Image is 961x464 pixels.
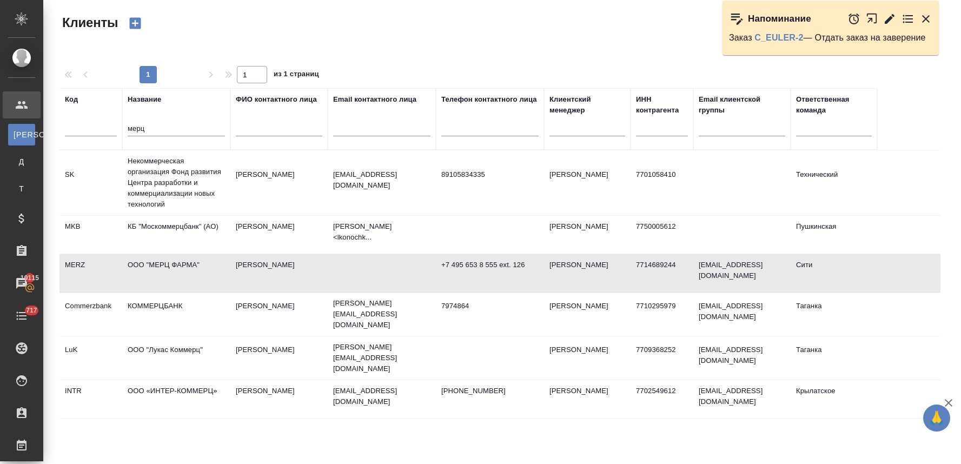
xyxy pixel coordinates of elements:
p: Заказ — Отдать заказ на заверение [729,32,932,43]
span: 717 [19,305,44,316]
td: [EMAIL_ADDRESS][DOMAIN_NAME] [693,254,791,292]
span: из 1 страниц [274,68,319,83]
td: Технический [791,164,877,202]
span: Т [14,183,30,194]
div: ФИО контактного лица [236,94,317,105]
td: [PERSON_NAME] [544,339,631,377]
a: [PERSON_NAME] [8,124,35,145]
button: Закрыть [919,12,932,25]
td: ООО «ИНТЕР-КОММЕРЦ» [122,380,230,418]
button: Редактировать [883,12,896,25]
p: [PERSON_NAME][EMAIL_ADDRESS][DOMAIN_NAME] [333,298,430,330]
td: [PERSON_NAME] [544,216,631,254]
td: ООО "Лукас Коммерц" [122,339,230,377]
td: Некоммерческая организация Фонд развития Центра разработки и коммерциализации новых технологий [122,150,230,215]
p: [PHONE_NUMBER] [441,386,539,396]
a: 717 [3,302,41,329]
p: [EMAIL_ADDRESS][DOMAIN_NAME] [333,386,430,407]
td: MERZ [59,254,122,292]
td: [PERSON_NAME] [230,216,328,254]
td: 7714689244 [631,254,693,292]
td: [EMAIL_ADDRESS][DOMAIN_NAME] [693,339,791,377]
button: 🙏 [923,405,950,432]
p: [PERSON_NAME] <lkonochk... [333,221,430,243]
p: [EMAIL_ADDRESS][DOMAIN_NAME] [333,169,430,191]
a: Д [8,151,35,173]
p: 7974864 [441,301,539,311]
td: [PERSON_NAME] [544,380,631,418]
td: [PERSON_NAME] [544,164,631,202]
p: [PERSON_NAME][EMAIL_ADDRESS][DOMAIN_NAME] [333,342,430,374]
a: C_EULER-2 [754,33,803,42]
div: Название [128,94,161,105]
td: Сити [791,254,877,292]
button: Создать [122,14,148,32]
a: Т [8,178,35,200]
div: Email контактного лица [333,94,416,105]
td: Крылатское [791,380,877,418]
td: [PERSON_NAME] [544,254,631,292]
div: ИНН контрагента [636,94,688,116]
div: Код [65,94,78,105]
p: 89105834335 [441,169,539,180]
div: Ответственная команда [796,94,872,116]
td: INTR [59,380,122,418]
p: +7 495 653 8 555 ext. 126 [441,260,539,270]
td: [PERSON_NAME] [230,380,328,418]
td: 7702549612 [631,380,693,418]
td: Пушкинская [791,216,877,254]
td: MKB [59,216,122,254]
span: 🙏 [927,407,946,429]
button: Отложить [847,12,860,25]
td: [PERSON_NAME] [230,254,328,292]
div: Телефон контактного лица [441,94,537,105]
td: 7750005612 [631,216,693,254]
td: Таганка [791,295,877,333]
td: КБ "Москоммерцбанк" (АО) [122,216,230,254]
td: SK [59,164,122,202]
button: Открыть в новой вкладке [866,7,878,30]
td: [PERSON_NAME] [230,164,328,202]
span: 19115 [14,273,45,283]
span: [PERSON_NAME] [14,129,30,140]
td: Таганка [791,339,877,377]
button: Перейти в todo [902,12,914,25]
a: 19115 [3,270,41,297]
td: [PERSON_NAME] [544,295,631,333]
div: Клиентский менеджер [549,94,625,116]
td: 7710295979 [631,295,693,333]
span: Клиенты [59,14,118,31]
td: КОММЕРЦБАНК [122,295,230,333]
td: [PERSON_NAME] [230,295,328,333]
div: Email клиентской группы [699,94,785,116]
td: [PERSON_NAME] [230,339,328,377]
p: Напоминание [748,14,811,24]
td: [EMAIL_ADDRESS][DOMAIN_NAME] [693,295,791,333]
td: Commerzbank [59,295,122,333]
td: ООО "МЕРЦ ФАРМА" [122,254,230,292]
td: 7709368252 [631,339,693,377]
td: 7701058410 [631,164,693,202]
span: Д [14,156,30,167]
td: [EMAIL_ADDRESS][DOMAIN_NAME] [693,380,791,418]
td: LuK [59,339,122,377]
